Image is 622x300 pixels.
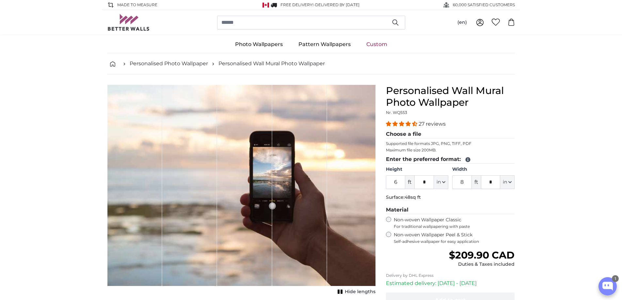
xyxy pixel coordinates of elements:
[218,60,325,68] a: Personalised Wall Mural Photo Wallpaper
[386,194,515,201] p: Surface:
[394,239,515,244] span: Self-adhesive wallpaper for easy application
[345,289,375,295] span: Hide lengths
[315,2,359,7] span: Delivered by [DATE]
[405,194,421,200] span: 48sq ft
[453,2,515,8] span: 60,000 SATISFIED CUSTOMERS
[386,141,515,146] p: Supported file formats JPG, PNG, TIFF, PDF
[500,175,515,189] button: in
[405,175,414,189] span: ft
[598,277,617,295] button: Open chatbox
[386,166,448,173] label: Height
[386,155,515,164] legend: Enter the preferred format:
[386,206,515,214] legend: Material
[336,287,375,296] button: Hide lengths
[107,14,150,31] img: Betterwalls
[263,3,269,8] img: Canada
[386,130,515,138] legend: Choose a file
[452,17,472,28] button: (en)
[503,179,507,185] span: in
[107,85,375,296] div: 1 of 1
[437,179,441,185] span: in
[386,110,407,115] span: Nr. WQ553
[313,2,359,7] span: -
[386,85,515,108] h1: Personalised Wall Mural Photo Wallpaper
[280,2,313,7] span: FREE delivery!
[359,36,395,53] a: Custom
[117,2,157,8] span: Made to Measure
[419,121,446,127] span: 27 reviews
[472,175,481,189] span: ft
[227,36,291,53] a: Photo Wallpapers
[449,249,515,261] span: $209.90 CAD
[394,217,515,229] label: Non-woven Wallpaper Classic
[386,121,419,127] span: 4.41 stars
[291,36,359,53] a: Pattern Wallpapers
[449,261,515,268] div: Duties & Taxes included
[386,273,515,278] p: Delivery by DHL Express
[394,232,515,244] label: Non-woven Wallpaper Peel & Stick
[386,148,515,153] p: Maximum file size 200MB.
[452,166,515,173] label: Width
[130,60,208,68] a: Personalised Photo Wallpaper
[434,175,448,189] button: in
[612,275,619,282] div: 1
[386,279,515,287] p: Estimated delivery: [DATE] - [DATE]
[394,224,515,229] span: For traditional wallpapering with paste
[107,53,515,74] nav: breadcrumbs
